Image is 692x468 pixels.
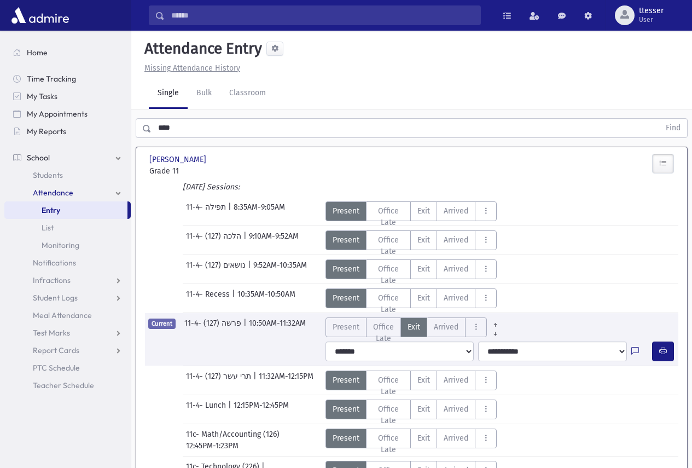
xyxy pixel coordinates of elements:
[4,307,131,324] a: Meal Attendance
[149,154,208,165] span: [PERSON_NAME]
[237,288,295,308] span: 10:35AM-10:50AM
[234,400,289,419] span: 12:15PM-12:45PM
[325,259,497,279] div: AttTypes
[228,400,234,419] span: |
[333,321,359,333] span: Present
[42,223,54,233] span: List
[4,377,131,394] a: Teacher Schedule
[165,5,480,25] input: Search
[417,263,430,275] span: Exit
[33,170,63,180] span: Students
[444,205,468,217] span: Arrived
[373,374,404,397] span: Office Late
[434,321,458,333] span: Arrived
[33,258,76,268] span: Notifications
[248,259,253,279] span: |
[144,63,240,73] u: Missing Attendance History
[325,317,504,337] div: AttTypes
[243,230,249,250] span: |
[373,403,404,426] span: Office Late
[186,429,282,440] span: 11c- Math/Accounting (126)
[33,345,79,355] span: Report Cards
[33,380,94,390] span: Teacher Schedule
[33,275,71,285] span: Infractions
[4,44,131,61] a: Home
[140,39,262,58] h5: Attendance Entry
[4,324,131,342] a: Test Marks
[373,321,394,344] span: Office Late
[27,153,50,163] span: School
[333,403,359,415] span: Present
[243,317,249,337] span: |
[659,119,687,137] button: Find
[417,205,430,217] span: Exit
[373,234,404,257] span: Office Late
[186,400,228,419] span: 11-4- Lunch
[417,374,430,386] span: Exit
[444,234,468,246] span: Arrived
[140,63,240,73] a: Missing Attendance History
[184,317,243,337] span: 11-4- פרשה (127)
[4,184,131,201] a: Attendance
[333,263,359,275] span: Present
[33,363,80,373] span: PTC Schedule
[27,74,76,84] span: Time Tracking
[259,371,313,390] span: 11:32AM-12:15PM
[639,15,664,24] span: User
[33,188,73,198] span: Attendance
[186,259,248,279] span: 11-4- נושאים (127)
[27,109,88,119] span: My Appointments
[186,440,239,452] span: 12:45PM-1:23PM
[249,317,306,337] span: 10:50AM-11:32AM
[220,78,275,109] a: Classroom
[4,219,131,236] a: List
[148,319,176,329] span: Current
[487,317,504,326] a: All Prior
[373,205,404,228] span: Office Late
[4,342,131,359] a: Report Cards
[183,182,240,192] i: [DATE] Sessions:
[33,328,70,338] span: Test Marks
[4,271,131,289] a: Infractions
[228,201,234,221] span: |
[325,371,497,390] div: AttTypes
[444,432,468,444] span: Arrived
[4,88,131,105] a: My Tasks
[33,293,78,303] span: Student Logs
[325,400,497,419] div: AttTypes
[4,289,131,307] a: Student Logs
[333,374,359,386] span: Present
[186,288,232,308] span: 11-4- Recess
[4,236,131,254] a: Monitoring
[373,432,404,455] span: Office Late
[333,234,359,246] span: Present
[325,230,497,250] div: AttTypes
[325,201,497,221] div: AttTypes
[149,78,188,109] a: Single
[27,91,57,101] span: My Tasks
[333,432,359,444] span: Present
[186,201,228,221] span: 11-4- תפילה
[4,105,131,123] a: My Appointments
[4,201,127,219] a: Entry
[373,263,404,286] span: Office Late
[417,234,430,246] span: Exit
[487,326,504,335] a: All Later
[408,321,420,333] span: Exit
[444,403,468,415] span: Arrived
[417,292,430,304] span: Exit
[42,205,60,215] span: Entry
[4,70,131,88] a: Time Tracking
[234,201,285,221] span: 8:35AM-9:05AM
[333,205,359,217] span: Present
[9,4,72,26] img: AdmirePro
[149,165,228,177] span: Grade 11
[4,166,131,184] a: Students
[42,240,79,250] span: Monitoring
[444,263,468,275] span: Arrived
[417,432,430,444] span: Exit
[333,292,359,304] span: Present
[373,292,404,315] span: Office Late
[325,288,497,308] div: AttTypes
[639,7,664,15] span: ttesser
